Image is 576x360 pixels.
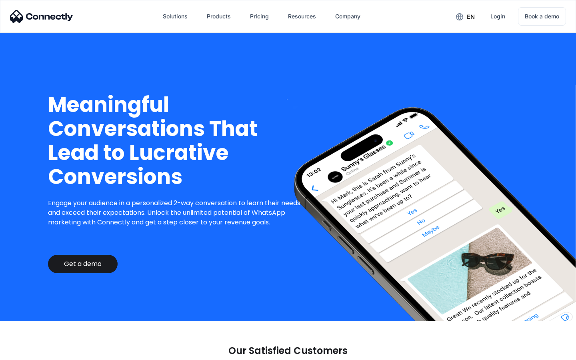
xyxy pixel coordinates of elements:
p: Our Satisfied Customers [228,345,348,356]
div: Products [200,7,237,26]
img: Connectly Logo [10,10,73,23]
a: Book a demo [518,7,566,26]
div: en [467,11,475,22]
div: Company [329,7,367,26]
div: Products [207,11,231,22]
div: en [450,10,481,22]
ul: Language list [16,346,48,357]
div: Login [490,11,505,22]
div: Solutions [163,11,188,22]
div: Company [335,11,360,22]
p: Engage your audience in a personalized 2-way conversation to learn their needs and exceed their e... [48,198,307,227]
div: Resources [282,7,322,26]
a: Pricing [244,7,275,26]
aside: Language selected: English [8,346,48,357]
div: Solutions [156,7,194,26]
a: Get a demo [48,255,118,273]
h1: Meaningful Conversations That Lead to Lucrative Conversions [48,93,307,189]
a: Login [484,7,512,26]
div: Pricing [250,11,269,22]
div: Resources [288,11,316,22]
div: Get a demo [64,260,102,268]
